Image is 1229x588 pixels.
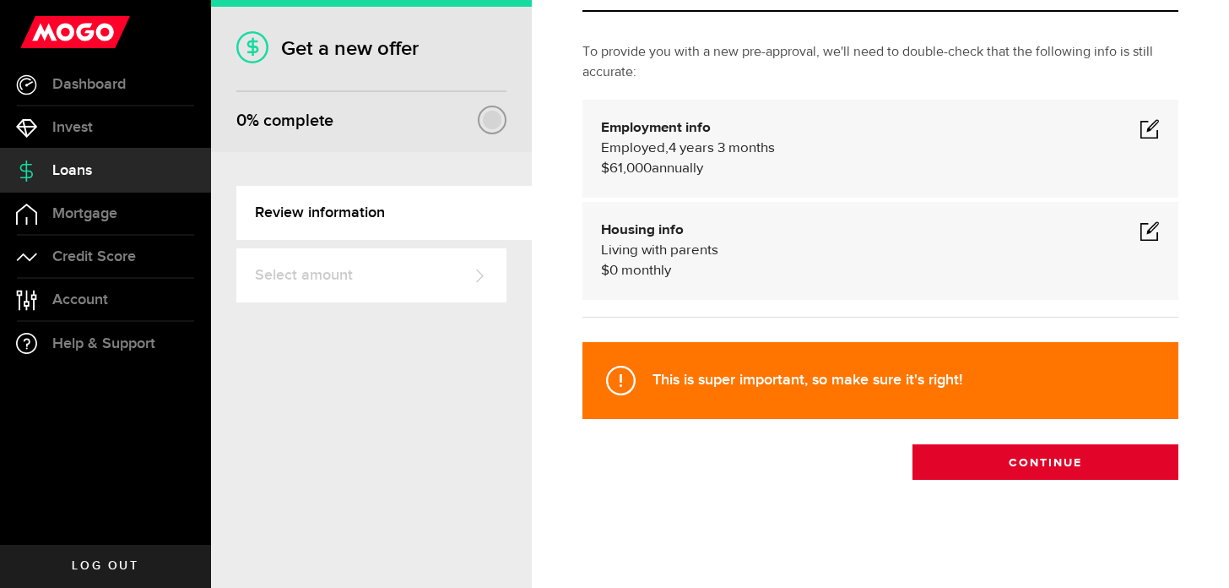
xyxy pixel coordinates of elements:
[14,7,64,57] button: Open LiveChat chat widget
[236,111,246,131] span: 0
[621,264,671,278] span: monthly
[236,36,506,61] h1: Get a new offer
[52,206,117,221] span: Mortgage
[52,249,136,264] span: Credit Score
[52,163,92,178] span: Loans
[601,243,718,258] span: Living with parents
[912,444,1178,480] button: Continue
[52,77,126,92] span: Dashboard
[601,141,665,155] span: Employed
[652,371,962,389] strong: This is super important, so make sure it's right!
[669,141,775,155] span: 4 years 3 months
[601,223,684,237] b: Housing info
[52,292,108,308] span: Account
[52,336,155,351] span: Help & Support
[582,42,1178,83] p: To provide you with a new pre-approval, we'll need to double-check that the following info is sti...
[652,161,703,176] span: annually
[236,248,506,302] a: Select amount
[236,106,333,136] div: % complete
[52,120,93,135] span: Invest
[236,186,532,240] a: Review information
[609,264,618,278] span: 0
[601,161,652,176] span: $61,000
[665,141,669,155] span: ,
[601,264,609,278] span: $
[601,121,711,135] b: Employment info
[72,560,138,572] span: Log out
